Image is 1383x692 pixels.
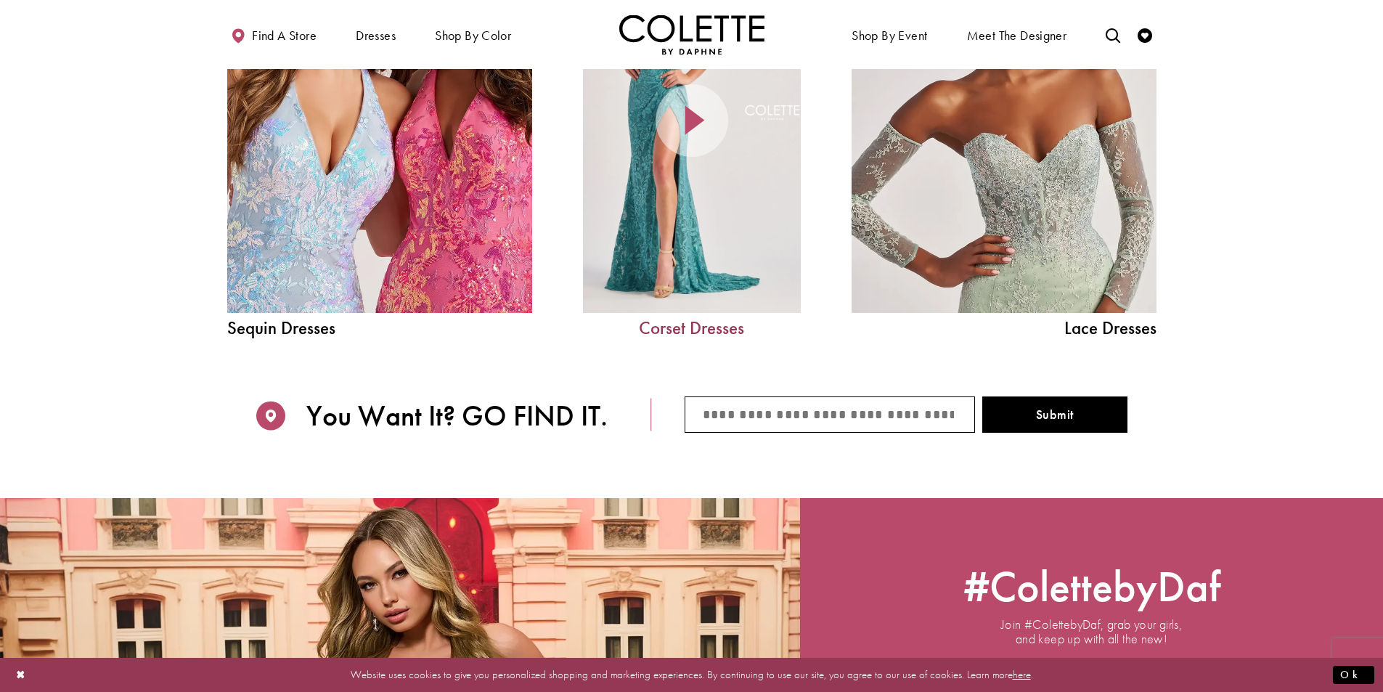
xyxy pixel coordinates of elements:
[982,396,1127,433] button: Submit
[963,15,1071,54] a: Meet the designer
[1013,667,1031,682] a: here
[619,15,764,54] a: Visit Home Page
[352,15,399,54] span: Dresses
[583,319,801,337] a: Corset Dresses
[852,319,1156,337] span: Lace Dresses
[9,662,33,688] button: Close Dialog
[651,396,1156,433] form: Store Finder Form
[848,15,931,54] span: Shop By Event
[435,28,511,43] span: Shop by color
[1134,15,1156,54] a: Check Wishlist
[431,15,515,54] span: Shop by color
[227,15,320,54] a: Find a store
[252,28,317,43] span: Find a store
[1333,666,1374,684] button: Submit Dialog
[1001,617,1182,646] span: Join #ColettebyDaf, grab your girls, and keep up with all the new!
[685,396,975,433] input: City/State/ZIP code
[306,399,608,433] span: You Want It? GO FIND IT.
[1102,15,1124,54] a: Toggle search
[356,28,396,43] span: Dresses
[619,15,764,54] img: Colette by Daphne
[227,319,532,337] span: Sequin Dresses
[967,28,1067,43] span: Meet the designer
[963,566,1220,606] a: Opens in new tab
[852,28,927,43] span: Shop By Event
[105,665,1278,685] p: Website uses cookies to give you personalized shopping and marketing experiences. By continuing t...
